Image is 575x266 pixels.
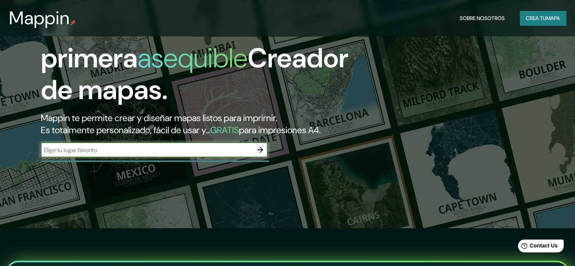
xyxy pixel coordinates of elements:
input: Elige tu lugar favorito [41,146,253,154]
button: Sobre nosotros [457,11,508,25]
iframe: Help widget launcher [508,236,567,258]
font: Creador de mapas. [41,40,349,107]
font: Crea tu [526,15,546,22]
font: asequible [138,40,248,76]
button: Crea tumapa [520,11,566,25]
font: La primera [41,9,138,76]
img: pin de mapeo [70,20,76,26]
font: GRATIS [210,124,239,136]
font: Sobre nosotros [460,15,505,22]
font: Mappin te permite crear y diseñar mapas listos para imprimir. [41,112,277,124]
font: Es totalmente personalizado, fácil de usar y... [41,124,210,136]
font: Mappin [9,6,70,30]
font: para impresiones A4. [239,124,321,136]
font: mapa [546,15,560,22]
